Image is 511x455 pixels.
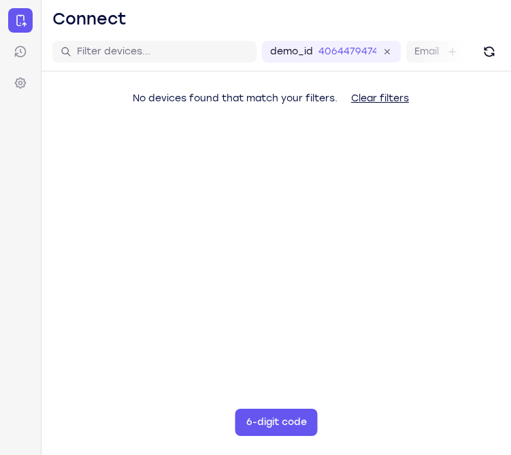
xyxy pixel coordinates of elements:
button: Refresh [478,41,500,63]
span: No devices found that match your filters. [133,92,337,104]
a: Connect [8,8,33,33]
input: Filter devices... [77,45,248,58]
button: Clear filters [340,85,420,112]
h1: Connect [52,8,127,30]
a: Settings [8,71,33,95]
button: 6-digit code [235,409,318,436]
label: Email [414,45,439,58]
label: demo_id [270,45,313,58]
a: Sessions [8,39,33,64]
